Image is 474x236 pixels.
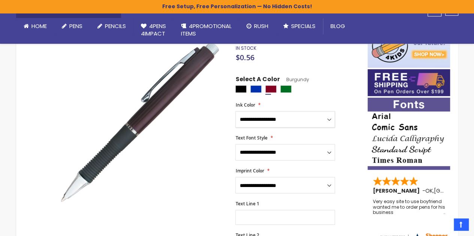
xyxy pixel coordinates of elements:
[54,18,90,34] a: Pens
[265,85,277,93] div: Burgundy
[454,218,468,230] a: Top
[235,52,254,62] span: $0.56
[181,22,232,37] span: 4PROMOTIONAL ITEMS
[280,85,292,93] div: Green
[235,168,264,174] span: Imprint Color
[368,98,450,170] img: font-personalization-examples
[31,22,47,30] span: Home
[373,199,446,215] div: Very easy site to use boyfriend wanted me to order pens for his business
[173,18,239,42] a: 4PROMOTIONALITEMS
[254,22,268,30] span: Rush
[368,69,450,96] img: Free shipping on orders over $199
[16,18,54,34] a: Home
[368,24,450,68] img: 4pens 4 kids
[235,102,255,108] span: Ink Color
[141,22,166,37] span: 4Pens 4impact
[373,187,422,194] span: [PERSON_NAME]
[276,18,323,34] a: Specials
[105,22,126,30] span: Pencils
[69,22,82,30] span: Pens
[425,187,433,194] span: OK
[90,18,133,34] a: Pencils
[235,135,267,141] span: Text Font Style
[280,76,309,83] span: Burgundy
[239,18,276,34] a: Rush
[235,200,259,207] span: Text Line 1
[235,85,247,93] div: Black
[330,22,345,30] span: Blog
[235,45,256,51] span: In stock
[54,35,226,206] img: cg_burgundy_1.jpg
[235,45,256,51] div: Availability
[323,18,353,34] a: Blog
[133,18,173,42] a: 4Pens4impact
[250,85,262,93] div: Blue
[291,22,316,30] span: Specials
[235,75,280,85] span: Select A Color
